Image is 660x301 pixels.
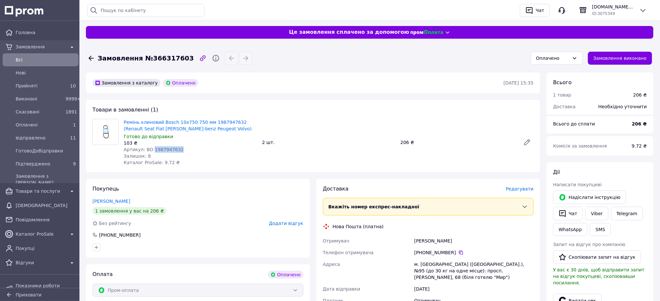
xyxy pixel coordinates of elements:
[65,96,81,101] span: 9999+
[93,124,118,140] img: Ремінь клиновий Bosch 10x750 750 мм 1987947632 (Renault Seat Fiat Citroen Mercedes-benz Peugeot V...
[92,199,130,204] a: [PERSON_NAME]
[98,232,141,238] div: [PHONE_NUMBER]
[553,182,602,187] span: Написати покупцеві
[521,136,534,149] a: Редагувати
[16,96,63,102] span: Виконані
[331,223,386,230] div: Нова Пошта (платна)
[98,54,194,63] span: Замовлення №366317603
[73,122,76,127] span: 1
[289,29,409,36] span: Це замовлення сплачено за допомогою
[16,231,65,237] span: Каталог ProSale
[590,223,611,236] button: SMS
[16,216,76,223] span: Повідомлення
[16,173,76,186] span: Замовлення з [PERSON_NAME]
[70,83,76,88] span: 10
[124,153,151,159] span: Залишок: 8
[124,120,252,131] a: Ремінь клиновий Bosch 10x750 750 мм 1987947632 (Renault Seat Fiat [PERSON_NAME]-benz Peugeot Volvo)
[65,109,77,114] span: 1891
[632,121,647,126] b: 206 ₴
[124,160,180,165] span: Каталог ProSale: 9.72 ₴
[506,186,534,191] span: Редагувати
[16,83,63,89] span: Прийняті
[16,161,63,167] span: Підтверджено
[553,92,571,98] span: 1 товар
[329,204,420,209] span: Вкажіть номер експрес-накладної
[16,57,76,63] span: Всi
[16,259,65,266] span: Відгуки
[16,188,65,194] span: Товари та послуги
[553,121,595,126] span: Всього до сплати
[413,235,535,247] div: [PERSON_NAME]
[323,262,340,267] span: Адреса
[16,282,76,295] span: Показники роботи компанії
[588,52,653,65] button: Замовлення виконано
[553,207,583,220] button: Чат
[124,147,184,152] span: Артикул: BO 1987947632
[92,207,166,215] div: 1 замовлення у вас на 206 ₴
[553,223,587,236] a: WhatsApp
[92,271,113,277] span: Оплата
[595,99,651,114] div: Необхідно уточнити
[553,79,572,85] span: Всього
[70,135,76,140] span: 11
[553,104,576,109] span: Доставка
[87,4,204,17] input: Пошук по кабінету
[535,6,546,15] div: Чат
[323,238,349,243] span: Отримувач
[73,161,76,166] span: 9
[16,29,76,36] span: Головна
[124,134,173,139] span: Готово до відправки
[632,143,647,149] span: 9.72 ₴
[585,207,608,220] a: Viber
[536,55,569,62] div: Оплачено
[413,283,535,295] div: [DATE]
[16,122,63,128] span: Оплачені
[323,250,374,255] span: Телефон отримувача
[269,221,303,226] span: Додати відгук
[633,92,647,98] div: 206 ₴
[413,258,535,283] div: м. [GEOGRAPHIC_DATA] ([GEOGRAPHIC_DATA].), №95 (до 30 кг на одне місце): просп. [PERSON_NAME], 68...
[16,148,76,154] span: ГотовоДоВідправки
[268,271,303,279] div: Оплачено
[16,245,76,252] span: Покупці
[553,143,607,149] span: Комісія за замовлення
[99,221,131,226] span: Без рейтингу
[163,79,198,87] div: Оплачено
[611,207,643,220] a: Telegram
[592,11,615,16] span: ID: 3075349
[592,4,634,10] span: [DOMAIN_NAME] Авто-витратні матеріали
[16,44,65,50] span: Замовлення
[16,135,63,141] span: відправлено
[504,80,534,85] time: [DATE] 15:35
[16,70,76,76] span: Нові
[553,267,645,285] span: У вас є 30 днів, щоб відправити запит на відгук покупцеві, скопіювавши посилання.
[520,4,550,17] button: Чат
[553,190,626,204] button: Надіслати інструкцію
[553,250,641,264] button: Скопіювати запит на відгук
[553,242,625,247] span: Запит на відгук про компанію
[260,138,398,147] div: 2 шт.
[124,140,257,146] div: 103 ₴
[398,138,518,147] div: 206 ₴
[16,292,41,297] span: Приховати
[414,249,534,256] div: [PHONE_NUMBER]
[553,169,560,175] span: Дії
[16,109,63,115] span: Скасовані
[16,202,76,209] span: [DEMOGRAPHIC_DATA]
[92,79,161,87] div: Замовлення з каталогу
[92,186,119,192] span: Покупець
[323,186,349,192] span: Доставка
[92,107,158,113] span: Товари в замовленні (1)
[323,286,360,292] span: Дата відправки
